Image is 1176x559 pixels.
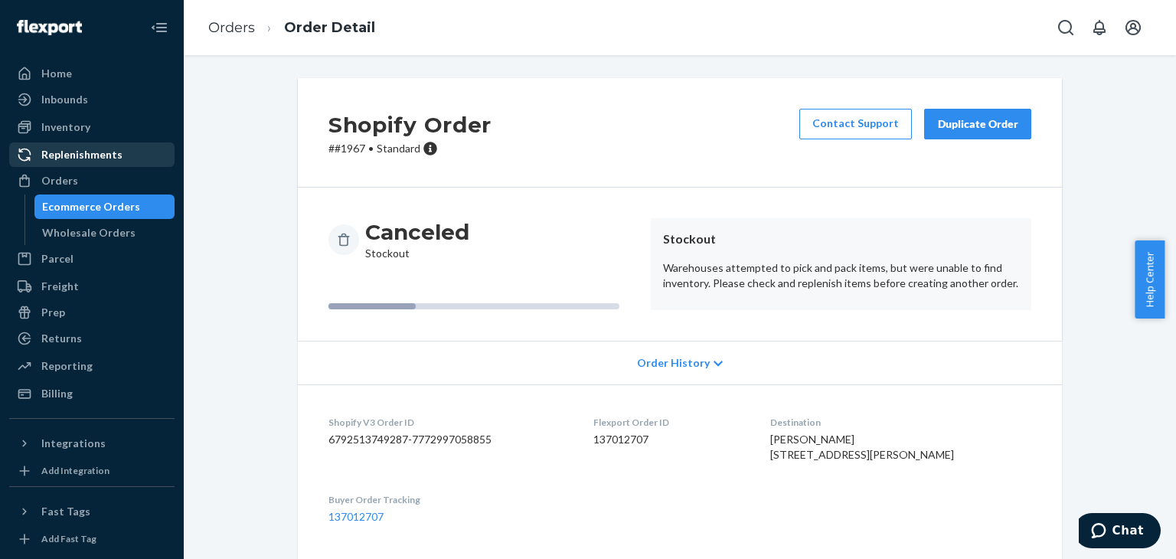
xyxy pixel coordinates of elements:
a: Wholesale Orders [34,221,175,245]
div: Freight [41,279,79,294]
a: Parcel [9,247,175,271]
p: # #1967 [328,141,492,156]
dd: 6792513749287-7772997058855 [328,432,569,447]
button: Open notifications [1084,12,1115,43]
span: Standard [377,142,420,155]
iframe: Opens a widget where you can chat to one of our agents [1079,513,1161,551]
a: Home [9,61,175,86]
div: Wholesale Orders [42,225,136,240]
button: Close Navigation [144,12,175,43]
dt: Destination [770,416,1031,429]
a: 137012707 [328,510,384,523]
div: Inbounds [41,92,88,107]
a: Add Fast Tag [9,530,175,548]
a: Freight [9,274,175,299]
div: Add Integration [41,464,109,477]
button: Fast Tags [9,499,175,524]
span: • [368,142,374,155]
div: Ecommerce Orders [42,199,140,214]
dt: Buyer Order Tracking [328,493,569,506]
div: Returns [41,331,82,346]
dd: 137012707 [593,432,746,447]
a: Orders [9,168,175,193]
p: Warehouses attempted to pick and pack items, but were unable to find inventory. Please check and ... [663,260,1019,291]
dt: Flexport Order ID [593,416,746,429]
dt: Shopify V3 Order ID [328,416,569,429]
div: Parcel [41,251,73,266]
div: Stockout [365,218,469,261]
a: Reporting [9,354,175,378]
span: Order History [637,355,710,371]
button: Integrations [9,431,175,456]
a: Ecommerce Orders [34,195,175,219]
a: Prep [9,300,175,325]
a: Billing [9,381,175,406]
div: Billing [41,386,73,401]
ol: breadcrumbs [196,5,387,51]
img: Flexport logo [17,20,82,35]
div: Duplicate Order [937,116,1018,132]
header: Stockout [663,230,1019,248]
div: Integrations [41,436,106,451]
h2: Shopify Order [328,109,492,141]
h3: Canceled [365,218,469,246]
div: Prep [41,305,65,320]
a: Inbounds [9,87,175,112]
a: Order Detail [284,19,375,36]
div: Orders [41,173,78,188]
div: Fast Tags [41,504,90,519]
button: Duplicate Order [924,109,1031,139]
a: Orders [208,19,255,36]
a: Inventory [9,115,175,139]
div: Add Fast Tag [41,532,96,545]
div: Replenishments [41,147,122,162]
a: Add Integration [9,462,175,480]
div: Inventory [41,119,90,135]
button: Open account menu [1118,12,1148,43]
a: Contact Support [799,109,912,139]
div: Home [41,66,72,81]
button: Help Center [1135,240,1165,319]
div: Reporting [41,358,93,374]
button: Open Search Box [1050,12,1081,43]
a: Returns [9,326,175,351]
span: [PERSON_NAME] [STREET_ADDRESS][PERSON_NAME] [770,433,954,461]
a: Replenishments [9,142,175,167]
